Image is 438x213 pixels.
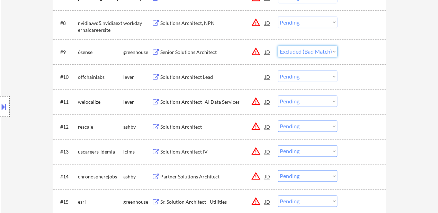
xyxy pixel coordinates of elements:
div: JD [264,195,271,208]
button: warning_amber [251,47,261,56]
div: greenhouse [123,198,152,205]
div: lever [123,74,152,81]
div: JD [264,145,271,158]
div: Solutions Architect Lead [160,74,265,81]
button: warning_amber [251,96,261,106]
div: Sr. Solution Architect - Utilities [160,198,265,205]
div: nvidia.wd5.nvidiaexternalcareersite [78,20,123,33]
button: warning_amber [251,121,261,131]
div: JD [264,46,271,58]
div: JD [264,95,271,108]
div: JD [264,17,271,29]
div: Solutions Architect [160,123,265,130]
div: Solutions Architect IV [160,148,265,155]
div: #8 [60,20,72,27]
button: warning_amber [251,196,261,206]
div: greenhouse [123,49,152,56]
div: Solutions Architect- AI Data Services [160,99,265,105]
div: JD [264,170,271,183]
button: warning_amber [251,171,261,181]
div: #15 [60,198,72,205]
div: JD [264,120,271,133]
div: #14 [60,173,72,180]
button: warning_amber [251,18,261,27]
div: Senior Solutions Architect [160,49,265,56]
div: Partner Solutions Architect [160,173,265,180]
div: ashby [123,173,152,180]
div: workday [123,20,152,27]
div: ashby [123,123,152,130]
div: JD [264,71,271,83]
div: esri [78,198,123,205]
div: chronospherejobs [78,173,123,180]
div: Solutions Architect, NPN [160,20,265,27]
div: lever [123,99,152,105]
button: warning_amber [251,146,261,156]
div: icims [123,148,152,155]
